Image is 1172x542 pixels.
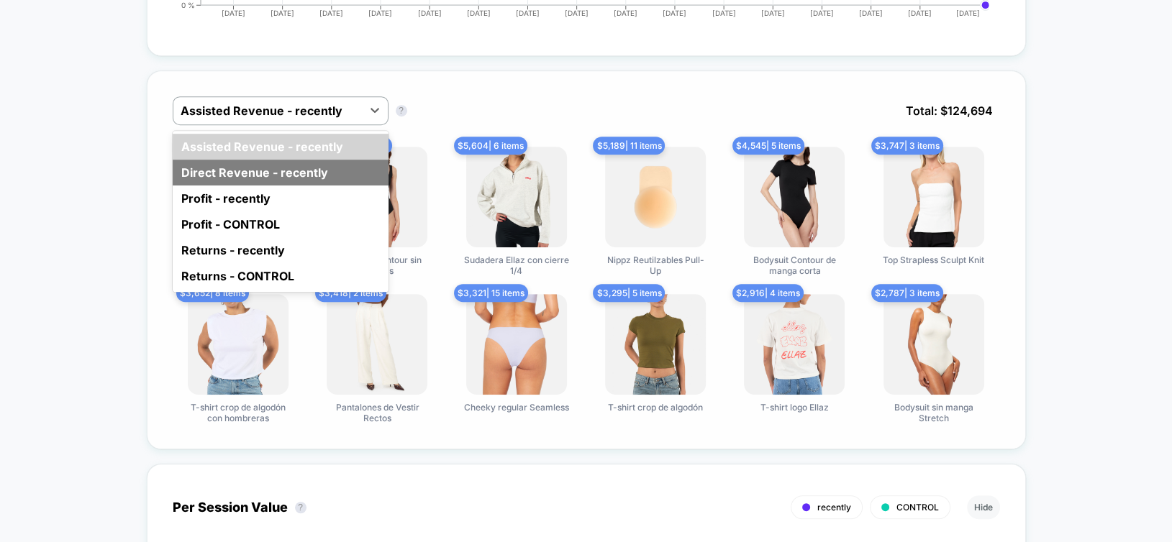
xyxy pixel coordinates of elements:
[760,402,829,413] span: T-shirt logo Ellaz
[463,254,571,276] span: Sudadera Ellaz con cierre 1/4
[880,402,988,423] span: Bodysuit sin manga Stretch
[173,160,389,185] div: Direct Revenue - recently
[871,137,943,155] span: $ 3,747 | 3 items
[883,147,984,247] img: Top Strapless Sculpt Knit
[173,211,389,237] div: Profit - CONTROL
[744,147,845,247] img: Bodysuit Contour de manga corta
[896,502,939,513] span: CONTROL
[454,284,528,302] span: $ 3,321 | 15 items
[516,9,540,17] tspan: [DATE]
[956,9,980,17] tspan: [DATE]
[396,105,407,116] button: ?
[601,254,709,276] span: Nippz Reutilzables Pull-Up
[605,147,706,247] img: Nippz Reutilzables Pull-Up
[173,185,389,211] div: Profit - recently
[883,254,984,265] span: Top Strapless Sculpt Knit
[608,402,703,413] span: T-shirt crop de algodón
[369,9,393,17] tspan: [DATE]
[173,263,389,289] div: Returns - CONTROL
[565,9,589,17] tspan: [DATE]
[418,9,442,17] tspan: [DATE]
[467,9,491,17] tspan: [DATE]
[614,9,637,17] tspan: [DATE]
[883,294,984,395] img: Bodysuit sin manga Stretch
[899,96,1000,125] span: Total: $ 124,694
[744,294,845,395] img: T-shirt logo Ellaz
[712,9,736,17] tspan: [DATE]
[319,9,343,17] tspan: [DATE]
[732,137,804,155] span: $ 4,545 | 5 items
[173,134,389,160] div: Assisted Revenue - recently
[454,137,527,155] span: $ 5,604 | 6 items
[173,237,389,263] div: Returns - recently
[810,9,834,17] tspan: [DATE]
[605,294,706,395] img: T-shirt crop de algodón
[871,284,943,302] span: $ 2,787 | 3 items
[176,284,249,302] span: $ 3,652 | 8 items
[222,9,245,17] tspan: [DATE]
[761,9,785,17] tspan: [DATE]
[732,284,804,302] span: $ 2,916 | 4 items
[464,402,569,413] span: Cheeky regular Seamless
[908,9,932,17] tspan: [DATE]
[327,294,427,395] img: Pantalones de Vestir Rectos
[295,502,306,513] button: ?
[740,254,848,276] span: Bodysuit Contour de manga corta
[271,9,294,17] tspan: [DATE]
[859,9,883,17] tspan: [DATE]
[188,294,289,395] img: T-shirt crop de algodón con hombreras
[184,402,292,423] span: T-shirt crop de algodón con hombreras
[315,284,386,302] span: $ 3,418 | 2 items
[593,137,665,155] span: $ 5,189 | 11 items
[466,294,567,395] img: Cheeky regular Seamless
[663,9,687,17] tspan: [DATE]
[817,502,851,513] span: recently
[323,402,431,423] span: Pantalones de Vestir Rectos
[967,495,1000,519] button: Hide
[593,284,665,302] span: $ 3,295 | 5 items
[466,147,567,247] img: Sudadera Ellaz con cierre 1/4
